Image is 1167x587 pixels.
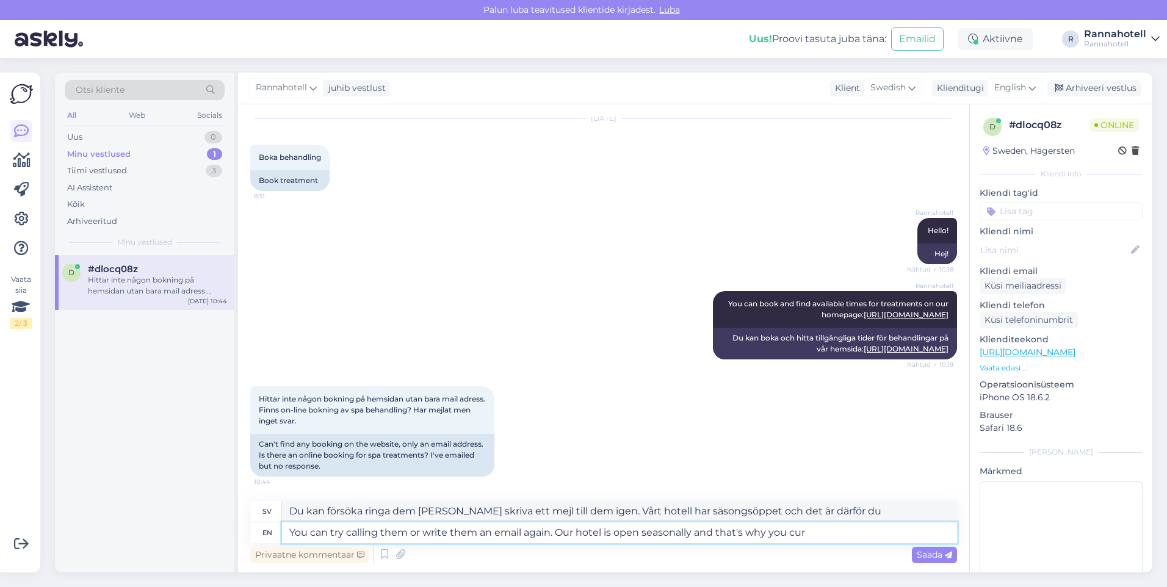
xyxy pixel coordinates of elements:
[188,297,227,306] div: [DATE] 10:44
[980,422,1143,434] p: Safari 18.6
[983,145,1075,157] div: Sweden, Hägersten
[65,107,79,123] div: All
[262,501,272,522] div: sv
[250,170,330,191] div: Book treatment
[117,237,172,248] span: Minu vestlused
[207,148,222,160] div: 1
[830,82,860,95] div: Klient
[76,84,125,96] span: Otsi kliente
[980,299,1143,312] p: Kliendi telefon
[1089,118,1139,132] span: Online
[980,409,1143,422] p: Brauser
[713,328,957,359] div: Du kan boka och hitta tillgängliga tider för behandlingar på vår hemsida:
[126,107,148,123] div: Web
[256,81,307,95] span: Rannahotell
[250,547,369,563] div: Privaatne kommentaar
[980,278,1066,294] div: Küsi meiliaadressi
[994,81,1026,95] span: English
[980,378,1143,391] p: Operatsioonisüsteem
[958,28,1033,50] div: Aktiivne
[980,391,1143,404] p: iPhone OS 18.6.2
[1062,31,1079,48] div: R
[870,81,906,95] span: Swedish
[980,465,1143,478] p: Märkmed
[250,434,494,477] div: Can't find any booking on the website, only an email address. Is there an online booking for spa ...
[195,107,225,123] div: Socials
[323,82,386,95] div: juhib vestlust
[254,477,300,486] span: 10:44
[10,82,33,106] img: Askly Logo
[980,362,1143,373] p: Vaata edasi ...
[864,310,948,319] a: [URL][DOMAIN_NAME]
[282,501,957,522] textarea: Du kan försöka ringa dem [PERSON_NAME] skriva ett mejl till dem igen. Vårt hotell har säsongsöppe...
[908,281,953,290] span: Rannahotell
[282,522,957,543] textarea: You can try calling them or write them an email again. Our hotel is open seasonally and that's wh...
[917,243,957,264] div: Hej!
[928,226,948,235] span: Hello!
[250,113,957,124] div: [DATE]
[67,131,82,143] div: Uus
[980,168,1143,179] div: Kliendi info
[254,192,300,201] span: 8:31
[88,275,227,297] div: Hittar inte någon bokning på hemsidan utan bara mail adress. Finns on-line bokning av spa behandl...
[67,215,117,228] div: Arhiveeritud
[980,312,1078,328] div: Küsi telefoninumbrit
[1009,118,1089,132] div: # dlocq08z
[67,198,85,211] div: Kõik
[980,187,1143,200] p: Kliendi tag'id
[864,344,948,353] a: [URL][DOMAIN_NAME]
[908,208,953,217] span: Rannahotell
[10,274,32,329] div: Vaata siia
[1084,39,1146,49] div: Rannahotell
[262,522,272,543] div: en
[980,202,1143,220] input: Lisa tag
[10,318,32,329] div: 2 / 3
[728,299,950,319] span: You can book and find available times for treatments on our homepage:
[932,82,984,95] div: Klienditugi
[980,333,1143,346] p: Klienditeekond
[907,265,953,274] span: Nähtud ✓ 10:18
[204,131,222,143] div: 0
[259,153,321,162] span: Boka behandling
[891,27,944,51] button: Emailid
[980,265,1143,278] p: Kliendi email
[980,447,1143,458] div: [PERSON_NAME]
[259,394,487,425] span: Hittar inte någon bokning på hemsidan utan bara mail adress. Finns on-line bokning av spa behandl...
[917,549,952,560] span: Saada
[1084,29,1160,49] a: RannahotellRannahotell
[980,347,1075,358] a: [URL][DOMAIN_NAME]
[1047,80,1141,96] div: Arhiveeri vestlus
[88,264,138,275] span: #dlocq08z
[67,148,131,160] div: Minu vestlused
[980,243,1129,257] input: Lisa nimi
[67,182,112,194] div: AI Assistent
[1084,29,1146,39] div: Rannahotell
[67,165,127,177] div: Tiimi vestlused
[907,360,953,369] span: Nähtud ✓ 10:19
[68,268,74,277] span: d
[749,32,886,46] div: Proovi tasuta juba täna:
[989,122,995,131] span: d
[749,33,772,45] b: Uus!
[980,225,1143,238] p: Kliendi nimi
[656,4,684,15] span: Luba
[206,165,222,177] div: 3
